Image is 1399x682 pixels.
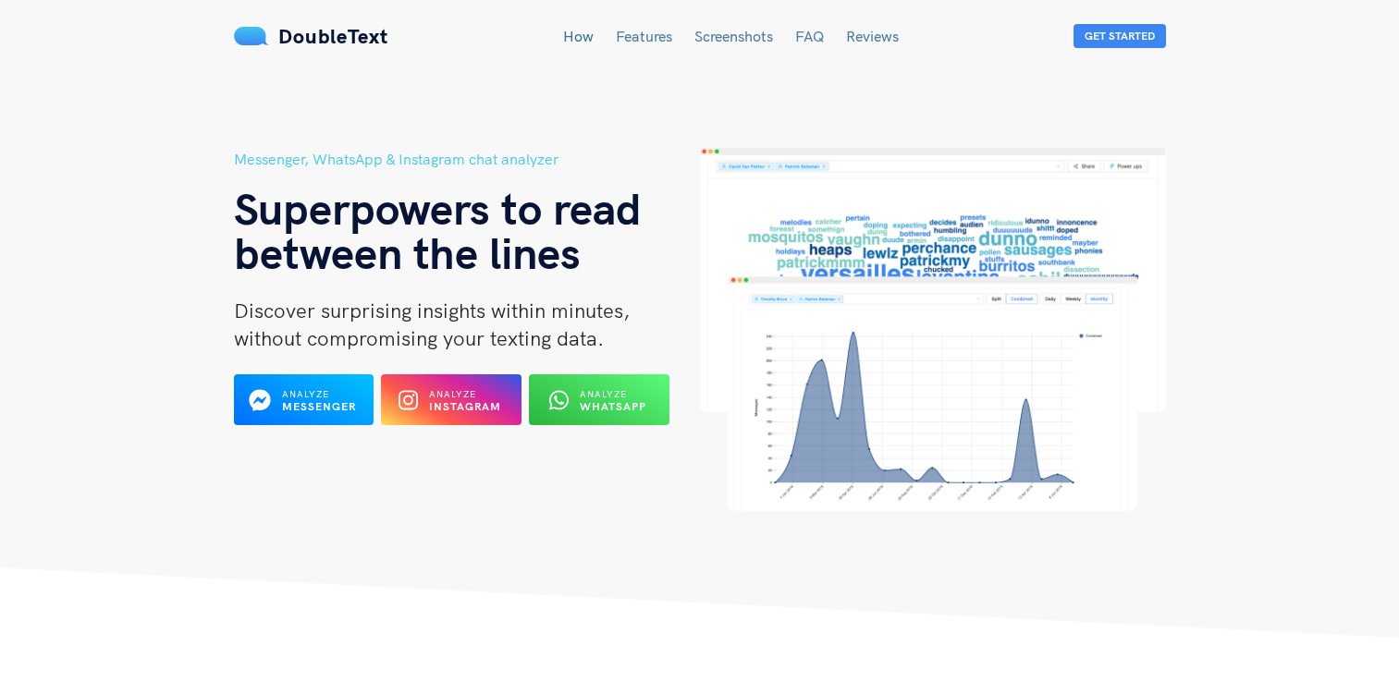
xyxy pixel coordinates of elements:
a: DoubleText [234,23,388,49]
a: Analyze WhatsApp [529,398,669,415]
b: Messenger [282,399,356,413]
a: Features [616,27,672,45]
a: Analyze Messenger [234,398,374,415]
span: Analyze [282,388,329,400]
span: Analyze [429,388,476,400]
a: How [563,27,594,45]
button: Get Started [1074,24,1166,48]
b: WhatsApp [580,399,646,413]
a: Reviews [846,27,899,45]
b: Instagram [429,399,501,413]
a: Screenshots [694,27,773,45]
a: Analyze Instagram [381,398,522,415]
span: Discover surprising insights within minutes, [234,298,630,323]
button: Analyze WhatsApp [529,374,669,425]
h5: Messenger, WhatsApp & Instagram chat analyzer [234,148,700,171]
button: Analyze Messenger [234,374,374,425]
img: mS3x8y1f88AAAAABJRU5ErkJggg== [234,27,269,45]
span: between the lines [234,225,581,280]
span: DoubleText [278,23,388,49]
span: Analyze [580,388,627,400]
img: hero [700,148,1166,511]
span: Superpowers to read [234,180,642,236]
a: FAQ [795,27,824,45]
span: without compromising your texting data. [234,325,604,351]
button: Analyze Instagram [381,374,522,425]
